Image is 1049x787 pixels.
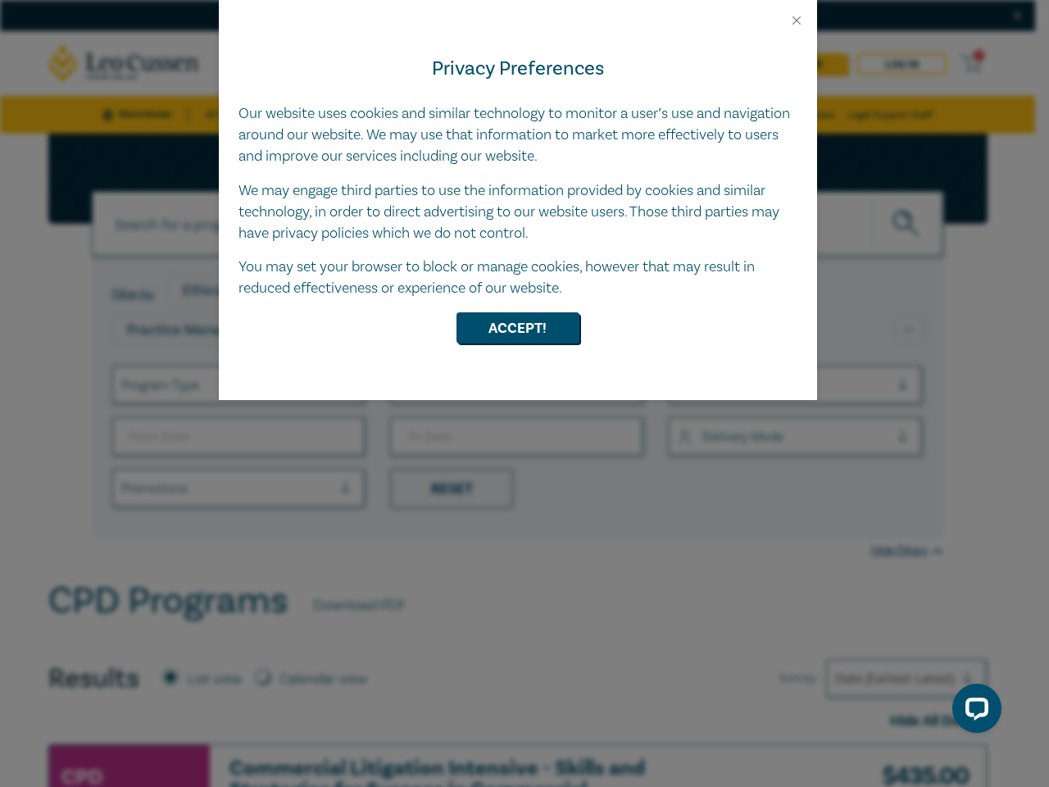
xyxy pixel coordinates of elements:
[238,54,797,84] h4: Privacy Preferences
[456,312,579,343] button: Accept!
[238,257,797,299] p: You may set your browser to block or manage cookies, however that may result in reduced effective...
[939,677,1008,746] iframe: LiveChat chat widget
[238,180,797,244] p: We may engage third parties to use the information provided by cookies and similar technology, in...
[789,13,804,28] button: Close
[238,103,797,167] p: Our website uses cookies and similar technology to monitor a user’s use and navigation around our...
